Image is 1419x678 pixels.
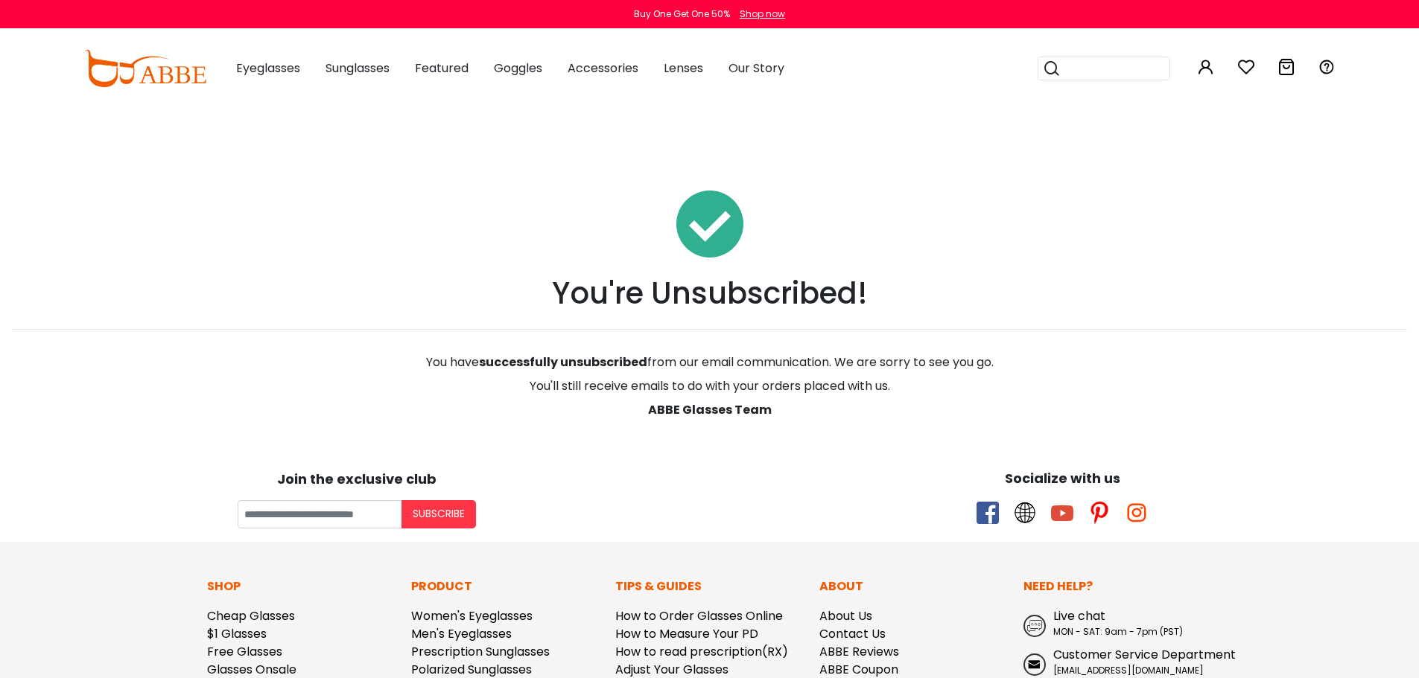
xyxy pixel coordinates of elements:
span: Goggles [494,60,542,77]
span: youtube [1051,502,1073,524]
span: Our Story [728,60,784,77]
button: Subscribe [401,500,476,528]
a: How to Order Glasses Online [615,607,783,624]
a: Free Glasses [207,643,282,660]
a: Shop now [732,7,785,20]
span: successfully unsubscribed [479,354,647,371]
span: MON - SAT: 9am - 7pm (PST) [1053,625,1183,638]
span: instagram [1126,502,1148,524]
a: Men's Eyeglasses [411,625,512,642]
div: You have from our email communication. We are sorry to see you go. [12,342,1407,371]
span: pinterest [1088,502,1111,524]
p: About [819,578,1009,595]
div: You'll still receive emails to do with your orders placed with us. [12,371,1407,401]
a: Women's Eyeglasses [411,607,533,624]
span: Eyeglasses [236,60,300,77]
span: Customer Service Department [1053,646,1236,663]
a: Live chat MON - SAT: 9am - 7pm (PST) [1023,607,1213,639]
a: Prescription Sunglasses [411,643,550,660]
span: twitter [1014,502,1036,524]
p: Tips & Guides [615,578,804,595]
a: Contact Us [819,625,886,642]
div: Buy One Get One 50% [634,7,730,21]
p: Product [411,578,600,595]
span: Lenses [664,60,703,77]
span: Accessories [568,60,638,77]
span: [EMAIL_ADDRESS][DOMAIN_NAME] [1053,664,1204,677]
a: Customer Service Department [EMAIL_ADDRESS][DOMAIN_NAME] [1023,646,1213,677]
img: abbeglasses.com [84,50,206,87]
a: How to read prescription(RX) [615,643,788,660]
a: Glasses Onsale [207,661,296,678]
span: Live chat [1053,607,1105,624]
a: About Us [819,607,872,624]
div: Shop now [740,7,785,21]
a: Polarized Sunglasses [411,661,532,678]
a: ABBE Coupon [819,661,898,678]
span: facebook [977,502,999,524]
span: ABBE Glasses Team [648,401,772,418]
a: $1 Glasses [207,625,267,642]
a: Adjust Your Glasses [615,661,728,678]
div: Join the exclusive club [11,466,702,489]
a: Cheap Glasses [207,607,295,624]
div: Socialize with us [717,468,1409,488]
p: Need Help? [1023,578,1213,595]
input: Your email [238,500,401,528]
span: Sunglasses [326,60,390,77]
h1: You're Unsubscribed! [12,275,1407,311]
p: Shop [207,578,396,595]
a: How to Measure Your PD [615,625,758,642]
a: ABBE Reviews [819,643,899,660]
img: Unsubscribed [676,179,743,258]
span: Featured [415,60,469,77]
